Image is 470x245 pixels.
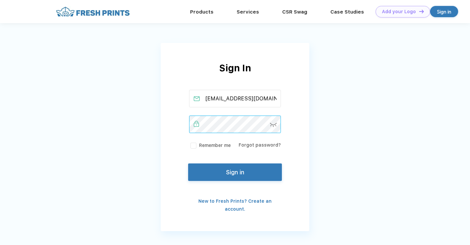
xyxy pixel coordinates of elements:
[430,6,458,17] a: Sign in
[270,123,277,127] img: password-icon.svg
[282,9,307,15] a: CSR Swag
[161,61,309,90] div: Sign In
[194,121,199,127] img: password_active.svg
[194,96,200,101] img: email_active.svg
[382,9,416,15] div: Add your Logo
[198,198,272,212] a: New to Fresh Prints? Create an account.
[419,10,424,13] img: DT
[188,163,282,181] button: Sign in
[54,6,132,17] img: fo%20logo%202.webp
[437,8,451,16] div: Sign in
[237,9,259,15] a: Services
[189,142,231,149] label: Remember me
[189,90,281,107] input: Email
[190,9,214,15] a: Products
[239,142,281,148] a: Forgot password?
